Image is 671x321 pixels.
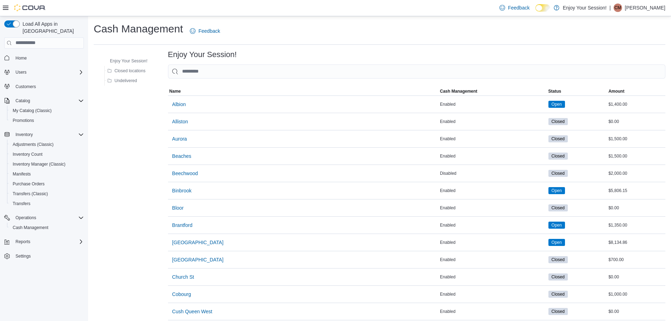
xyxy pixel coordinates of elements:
[439,87,547,95] button: Cash Management
[10,223,84,232] span: Cash Management
[13,54,30,62] a: Home
[13,68,84,76] span: Users
[15,253,31,259] span: Settings
[13,118,34,123] span: Promotions
[548,153,568,160] span: Closed
[15,239,30,245] span: Reports
[439,204,547,212] div: Enabled
[14,4,46,11] img: Cova
[10,180,84,188] span: Purchase Orders
[172,153,191,160] span: Beaches
[10,180,48,188] a: Purchase Orders
[439,307,547,316] div: Enabled
[169,253,226,267] button: [GEOGRAPHIC_DATA]
[13,97,84,105] span: Catalog
[552,153,565,159] span: Closed
[169,88,181,94] span: Name
[10,160,84,168] span: Inventory Manager (Classic)
[439,117,547,126] div: Enabled
[114,68,145,74] span: Closed locations
[10,106,84,115] span: My Catalog (Classic)
[13,82,39,91] a: Customers
[10,223,51,232] a: Cash Management
[169,235,226,249] button: [GEOGRAPHIC_DATA]
[10,190,84,198] span: Transfers (Classic)
[168,50,237,59] h3: Enjoy Your Session!
[169,304,215,319] button: Cush Queen West
[1,53,87,63] button: Home
[607,204,665,212] div: $0.00
[439,169,547,178] div: Disabled
[607,186,665,195] div: $5,806.15
[614,4,622,12] div: Christina Mitchell
[548,170,568,177] span: Closed
[10,106,55,115] a: My Catalog (Classic)
[1,96,87,106] button: Catalog
[10,199,33,208] a: Transfers
[10,116,37,125] a: Promotions
[172,204,184,211] span: Bloor
[615,4,621,12] span: CM
[10,190,51,198] a: Transfers (Classic)
[172,170,198,177] span: Beechwood
[552,118,565,125] span: Closed
[439,135,547,143] div: Enabled
[609,4,611,12] p: |
[169,132,190,146] button: Aurora
[172,308,212,315] span: Cush Queen West
[13,130,84,139] span: Inventory
[10,116,84,125] span: Promotions
[607,238,665,247] div: $8,134.86
[1,67,87,77] button: Users
[548,256,568,263] span: Closed
[169,149,194,163] button: Beaches
[10,170,33,178] a: Manifests
[13,54,84,62] span: Home
[607,100,665,109] div: $1,400.00
[607,169,665,178] div: $2,000.00
[110,58,148,64] span: Enjoy Your Session!
[552,274,565,280] span: Closed
[13,214,39,222] button: Operations
[607,152,665,160] div: $1,500.00
[169,97,189,111] button: Albion
[552,205,565,211] span: Closed
[439,290,547,298] div: Enabled
[13,130,36,139] button: Inventory
[439,238,547,247] div: Enabled
[547,87,607,95] button: Status
[7,106,87,116] button: My Catalog (Classic)
[439,273,547,281] div: Enabled
[607,290,665,298] div: $1,000.00
[548,308,568,315] span: Closed
[552,136,565,142] span: Closed
[20,20,84,35] span: Load All Apps in [GEOGRAPHIC_DATA]
[552,308,565,315] span: Closed
[548,187,565,194] span: Open
[440,88,477,94] span: Cash Management
[13,68,29,76] button: Users
[169,115,191,129] button: Alliston
[607,273,665,281] div: $0.00
[7,149,87,159] button: Inventory Count
[439,152,547,160] div: Enabled
[1,251,87,261] button: Settings
[169,201,187,215] button: Bloor
[187,24,223,38] a: Feedback
[172,118,188,125] span: Alliston
[114,78,137,84] span: Undelivered
[172,256,224,263] span: [GEOGRAPHIC_DATA]
[13,214,84,222] span: Operations
[169,166,201,180] button: Beechwood
[7,199,87,209] button: Transfers
[439,186,547,195] div: Enabled
[198,27,220,35] span: Feedback
[94,22,183,36] h1: Cash Management
[439,255,547,264] div: Enabled
[10,160,68,168] a: Inventory Manager (Classic)
[552,222,562,228] span: Open
[1,213,87,223] button: Operations
[169,218,195,232] button: Brantford
[7,189,87,199] button: Transfers (Classic)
